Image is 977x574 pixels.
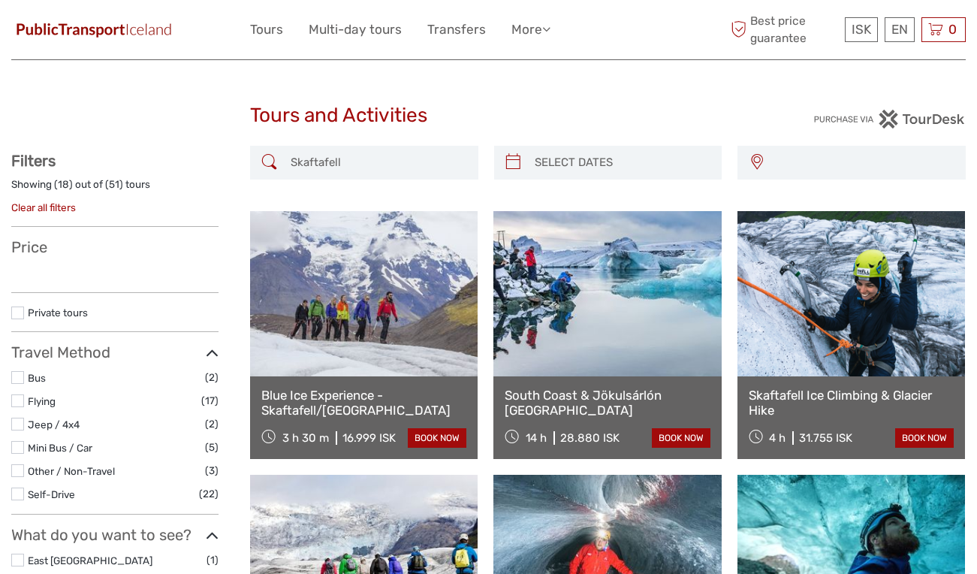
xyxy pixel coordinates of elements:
[511,19,550,41] a: More
[11,526,219,544] h3: What do you want to see?
[852,22,871,37] span: ISK
[946,22,959,37] span: 0
[250,19,283,41] a: Tours
[207,551,219,569] span: (1)
[799,431,852,445] div: 31.755 ISK
[28,418,80,430] a: Jeep / 4x4
[28,554,152,566] a: East [GEOGRAPHIC_DATA]
[28,395,56,407] a: Flying
[11,152,56,170] strong: Filters
[885,17,915,42] div: EN
[342,431,396,445] div: 16.999 ISK
[813,110,966,128] img: PurchaseViaTourDesk.png
[727,13,841,46] span: Best price guarantee
[652,428,710,448] a: book now
[28,442,92,454] a: Mini Bus / Car
[749,388,954,418] a: Skaftafell Ice Climbing & Glacier Hike
[11,177,219,201] div: Showing ( ) out of ( ) tours
[261,388,466,418] a: Blue Ice Experience - Skaftafell/[GEOGRAPHIC_DATA]
[205,462,219,479] span: (3)
[526,431,547,445] span: 14 h
[285,150,471,176] input: SEARCH
[309,19,402,41] a: Multi-day tours
[109,177,119,192] label: 51
[205,369,219,386] span: (2)
[28,488,75,500] a: Self-Drive
[427,19,486,41] a: Transfers
[58,177,69,192] label: 18
[11,343,219,361] h3: Travel Method
[205,439,219,456] span: (5)
[28,307,88,319] a: Private tours
[199,485,219,503] span: (22)
[11,238,219,256] h3: Price
[201,392,219,409] span: (17)
[408,428,466,448] a: book now
[205,415,219,433] span: (2)
[28,372,46,384] a: Bus
[11,19,176,41] img: 649-6460f36e-8799-4323-b450-83d04da7ab63_logo_small.jpg
[895,428,954,448] a: book now
[282,431,329,445] span: 3 h 30 m
[28,465,115,477] a: Other / Non-Travel
[505,388,710,418] a: South Coast & Jökulsárlón [GEOGRAPHIC_DATA]
[560,431,620,445] div: 28.880 ISK
[250,104,728,128] h1: Tours and Activities
[11,201,76,213] a: Clear all filters
[769,431,786,445] span: 4 h
[529,150,715,176] input: SELECT DATES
